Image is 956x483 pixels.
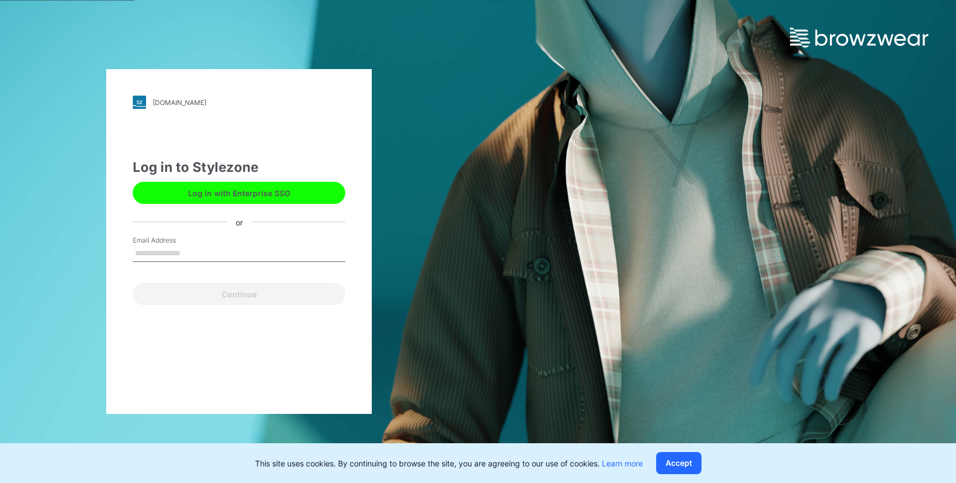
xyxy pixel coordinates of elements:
[790,28,928,48] img: browzwear-logo.e42bd6dac1945053ebaf764b6aa21510.svg
[602,459,643,468] a: Learn more
[133,96,345,109] a: [DOMAIN_NAME]
[133,235,210,245] label: Email Address
[133,182,345,204] button: Log in with Enterprise SSO
[656,452,702,474] button: Accept
[133,158,345,177] div: Log in to Stylezone
[153,98,206,107] div: [DOMAIN_NAME]
[255,458,643,469] p: This site uses cookies. By continuing to browse the site, you are agreeing to our use of cookies.
[227,216,252,228] div: or
[133,96,146,109] img: stylezone-logo.562084cfcfab977791bfbf7441f1a819.svg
